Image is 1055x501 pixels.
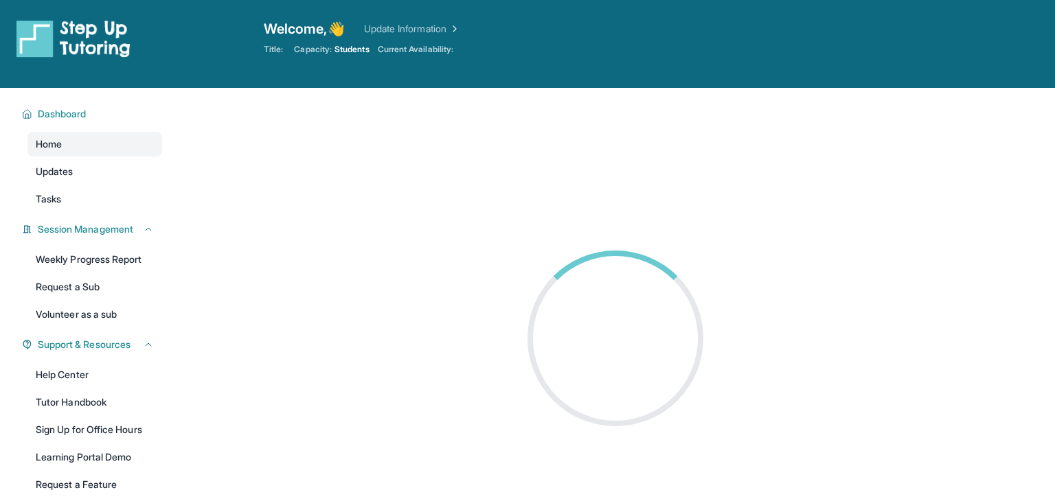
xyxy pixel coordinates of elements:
[16,19,131,58] img: logo
[264,44,283,55] span: Title:
[334,44,370,55] span: Students
[27,247,162,272] a: Weekly Progress Report
[36,165,73,178] span: Updates
[36,192,61,206] span: Tasks
[27,132,162,156] a: Home
[38,222,133,236] span: Session Management
[446,22,460,36] img: Chevron Right
[38,107,87,121] span: Dashboard
[27,362,162,387] a: Help Center
[27,275,162,299] a: Request a Sub
[27,417,162,442] a: Sign Up for Office Hours
[378,44,453,55] span: Current Availability:
[27,472,162,497] a: Request a Feature
[36,137,62,151] span: Home
[27,445,162,469] a: Learning Portal Demo
[27,390,162,415] a: Tutor Handbook
[264,19,345,38] span: Welcome, 👋
[32,338,154,351] button: Support & Resources
[38,338,131,351] span: Support & Resources
[32,107,154,121] button: Dashboard
[294,44,332,55] span: Capacity:
[27,159,162,184] a: Updates
[364,22,460,36] a: Update Information
[27,187,162,211] a: Tasks
[32,222,154,236] button: Session Management
[27,302,162,327] a: Volunteer as a sub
